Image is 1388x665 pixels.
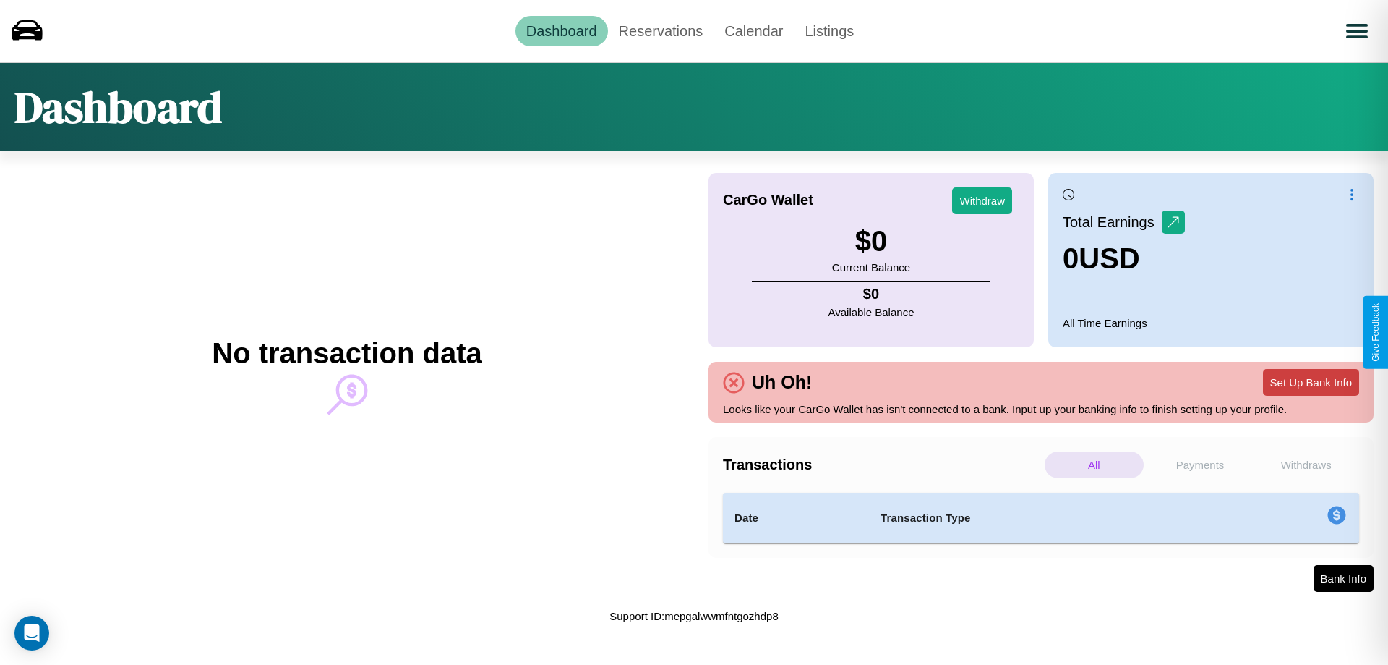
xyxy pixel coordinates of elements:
[828,302,914,322] p: Available Balance
[723,399,1359,419] p: Looks like your CarGo Wallet has isn't connected to a bank. Input up your banking info to finish ...
[723,192,813,208] h4: CarGo Wallet
[723,493,1359,543] table: simple table
[14,77,222,137] h1: Dashboard
[1371,303,1381,362] div: Give Feedback
[832,225,910,258] h3: $ 0
[745,372,819,393] h4: Uh Oh!
[832,258,910,277] p: Current Balance
[1045,452,1144,478] p: All
[952,187,1012,214] button: Withdraw
[734,509,857,527] h4: Date
[794,16,865,46] a: Listings
[881,509,1209,527] h4: Transaction Type
[609,606,778,626] p: Support ID: mepgalwwmfntgozhdp8
[1314,565,1374,592] button: Bank Info
[714,16,794,46] a: Calendar
[1063,242,1185,275] h3: 0 USD
[1063,313,1359,333] p: All Time Earnings
[723,457,1041,473] h4: Transactions
[608,16,714,46] a: Reservations
[515,16,608,46] a: Dashboard
[828,286,914,302] h4: $ 0
[1337,11,1377,51] button: Open menu
[212,337,481,370] h2: No transaction data
[1256,452,1355,478] p: Withdraws
[1263,369,1359,396] button: Set Up Bank Info
[1063,209,1162,235] p: Total Earnings
[1151,452,1250,478] p: Payments
[14,616,49,651] div: Open Intercom Messenger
